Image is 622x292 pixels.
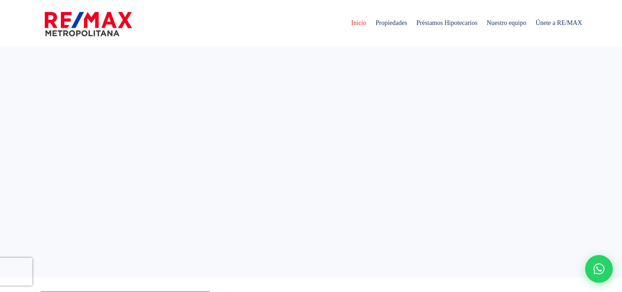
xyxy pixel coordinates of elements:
span: Inicio [347,9,371,37]
img: remax-metropolitana-logo [45,10,132,38]
span: Propiedades [371,9,411,37]
span: Únete a RE/MAX [531,9,586,37]
span: Nuestro equipo [482,9,531,37]
span: Préstamos Hipotecarios [412,9,482,37]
